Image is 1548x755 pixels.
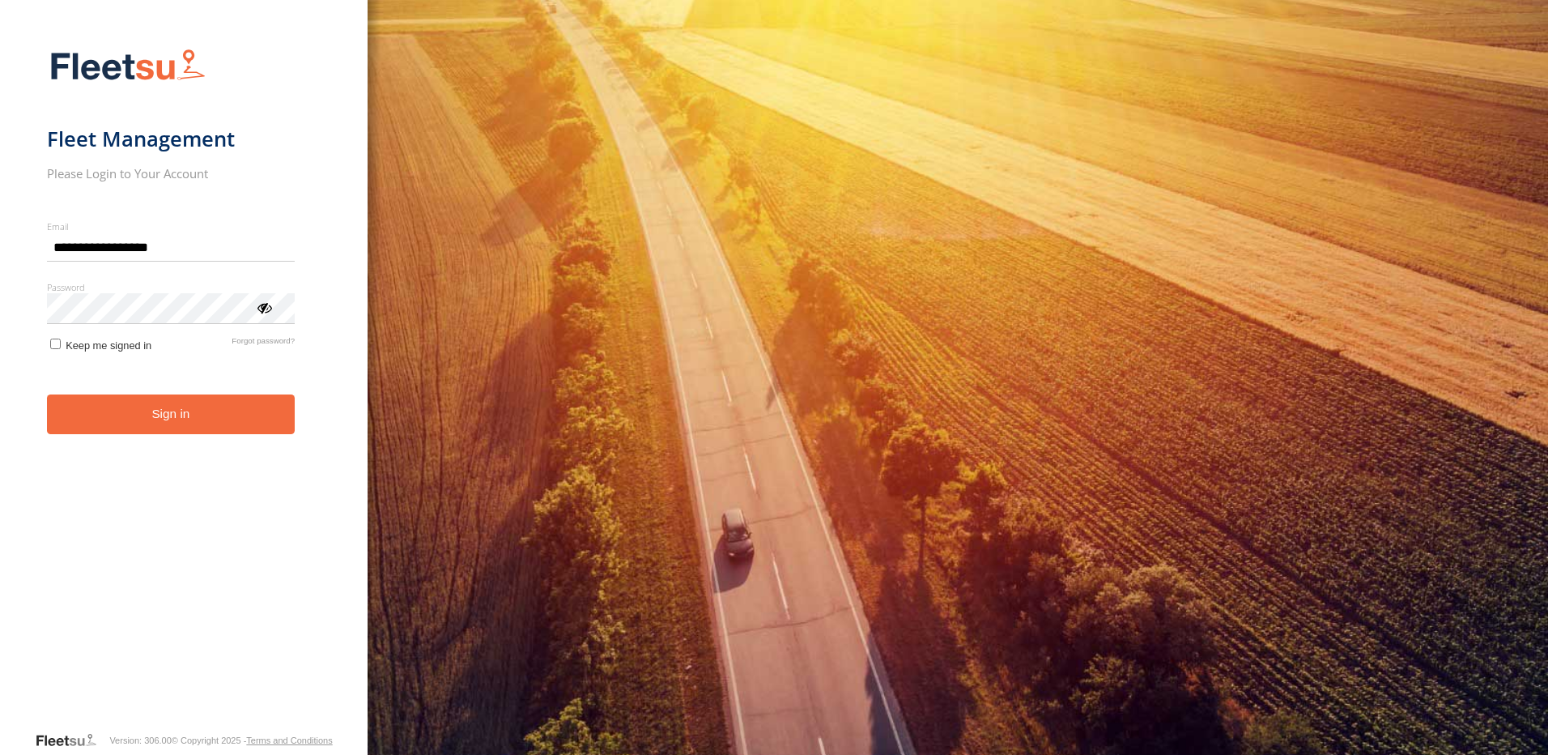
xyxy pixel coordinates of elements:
label: Email [47,220,296,232]
label: Password [47,281,296,293]
input: Keep me signed in [50,339,61,349]
img: Fleetsu [47,45,209,87]
a: Visit our Website [35,732,109,749]
form: main [47,39,321,731]
h2: Please Login to Your Account [47,165,296,181]
a: Terms and Conditions [246,736,332,745]
span: Keep me signed in [66,339,151,352]
button: Sign in [47,395,296,434]
h1: Fleet Management [47,126,296,152]
a: Forgot password? [232,336,295,352]
div: Version: 306.00 [109,736,171,745]
div: © Copyright 2025 - [172,736,333,745]
div: ViewPassword [256,299,272,315]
